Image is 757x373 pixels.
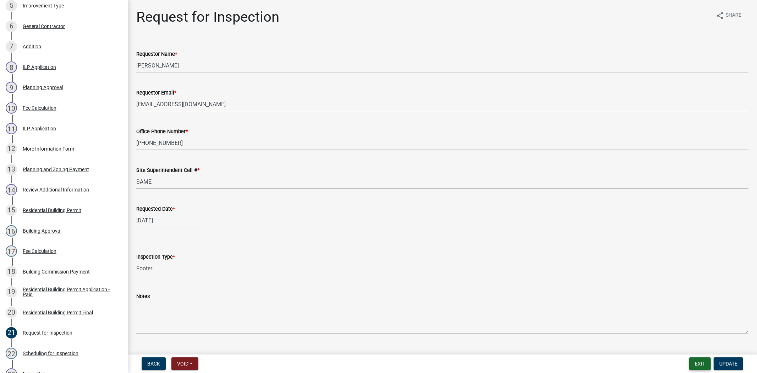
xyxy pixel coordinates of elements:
[23,187,89,192] div: Review Additional Information
[136,213,201,228] input: mm/dd/yyyy
[23,85,63,90] div: Planning Approval
[6,266,17,277] div: 18
[23,167,89,172] div: Planning and Zoning Payment
[23,126,56,131] div: ILP Application
[136,52,177,57] label: Requestor Name
[23,310,93,315] div: Residential Building Permit Final
[23,208,81,213] div: Residential Building Permit
[6,41,17,52] div: 7
[136,129,188,134] label: Office Phone Number
[710,9,747,22] button: shareShare
[6,327,17,339] div: 21
[23,106,56,110] div: Fee Calculation
[23,249,56,254] div: Fee Calculation
[23,65,56,70] div: ILP Application
[6,21,17,32] div: 6
[136,9,279,26] h1: Request for Inspection
[6,307,17,318] div: 20
[6,82,17,93] div: 9
[23,330,72,335] div: Request for Inspection
[6,184,17,195] div: 14
[6,143,17,155] div: 12
[23,24,65,29] div: General Contractor
[23,3,64,8] div: Improvement Type
[171,357,198,370] button: Void
[136,294,150,299] label: Notes
[23,287,116,297] div: Residential Building Permit Application - Paid
[6,61,17,73] div: 8
[689,357,711,370] button: Exit
[716,11,724,20] i: share
[6,123,17,134] div: 11
[726,11,741,20] span: Share
[136,255,175,260] label: Inspection Type
[6,205,17,216] div: 15
[6,164,17,175] div: 13
[6,245,17,257] div: 17
[23,228,61,233] div: Building Approval
[719,361,737,367] span: Update
[136,91,176,96] label: Requestor Email
[6,102,17,114] div: 10
[23,269,90,274] div: Building Commission Payment
[6,286,17,298] div: 19
[714,357,743,370] button: Update
[23,146,74,151] div: More Information Form
[6,225,17,237] div: 16
[147,361,160,367] span: Back
[177,361,188,367] span: Void
[136,168,199,173] label: Site Superintendent Cell #
[136,207,175,212] label: Requested Date
[6,348,17,359] div: 22
[23,44,41,49] div: Addition
[23,351,78,356] div: Scheduling for Inspection
[142,357,166,370] button: Back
